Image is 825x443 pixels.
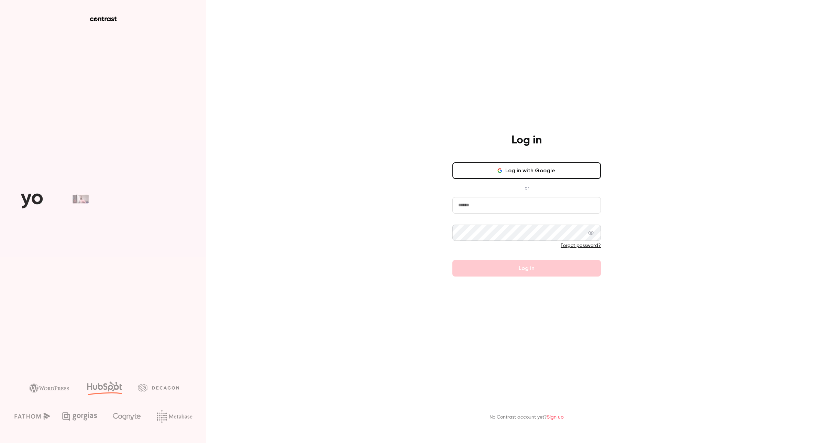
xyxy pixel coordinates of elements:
a: Forgot password? [561,243,601,248]
a: Sign up [547,415,564,420]
h4: Log in [511,133,542,147]
p: No Contrast account yet? [489,414,564,421]
span: or [521,184,532,192]
img: decagon [138,384,179,391]
button: Log in with Google [452,162,601,179]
